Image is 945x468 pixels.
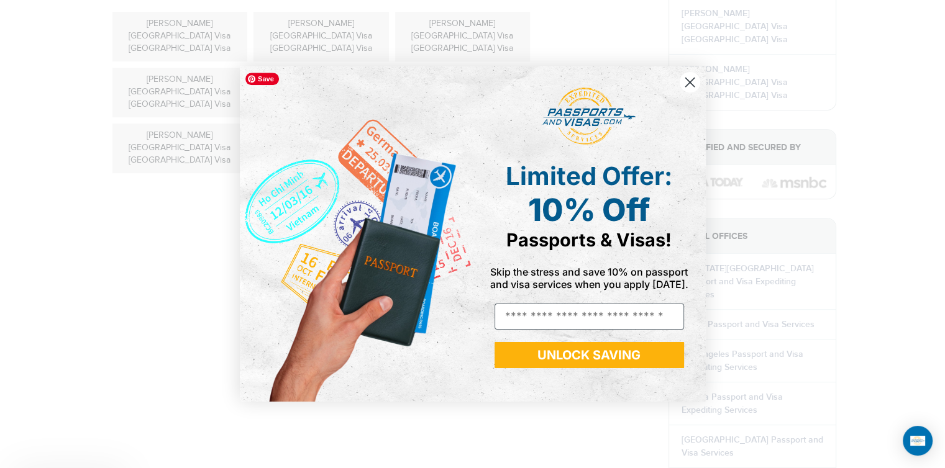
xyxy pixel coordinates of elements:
[506,161,672,191] span: Limited Offer:
[679,71,701,93] button: Close dialog
[903,426,933,456] div: Open Intercom Messenger
[495,342,684,368] button: UNLOCK SAVING
[528,191,650,228] span: 10% Off
[490,266,688,290] span: Skip the stress and save 10% on passport and visa services when you apply [DATE].
[542,88,636,146] img: passports and visas
[245,73,279,85] span: Save
[506,229,672,251] span: Passports & Visas!
[240,66,473,402] img: de9cda0d-0715-46ca-9a25-073762a91ba7.png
